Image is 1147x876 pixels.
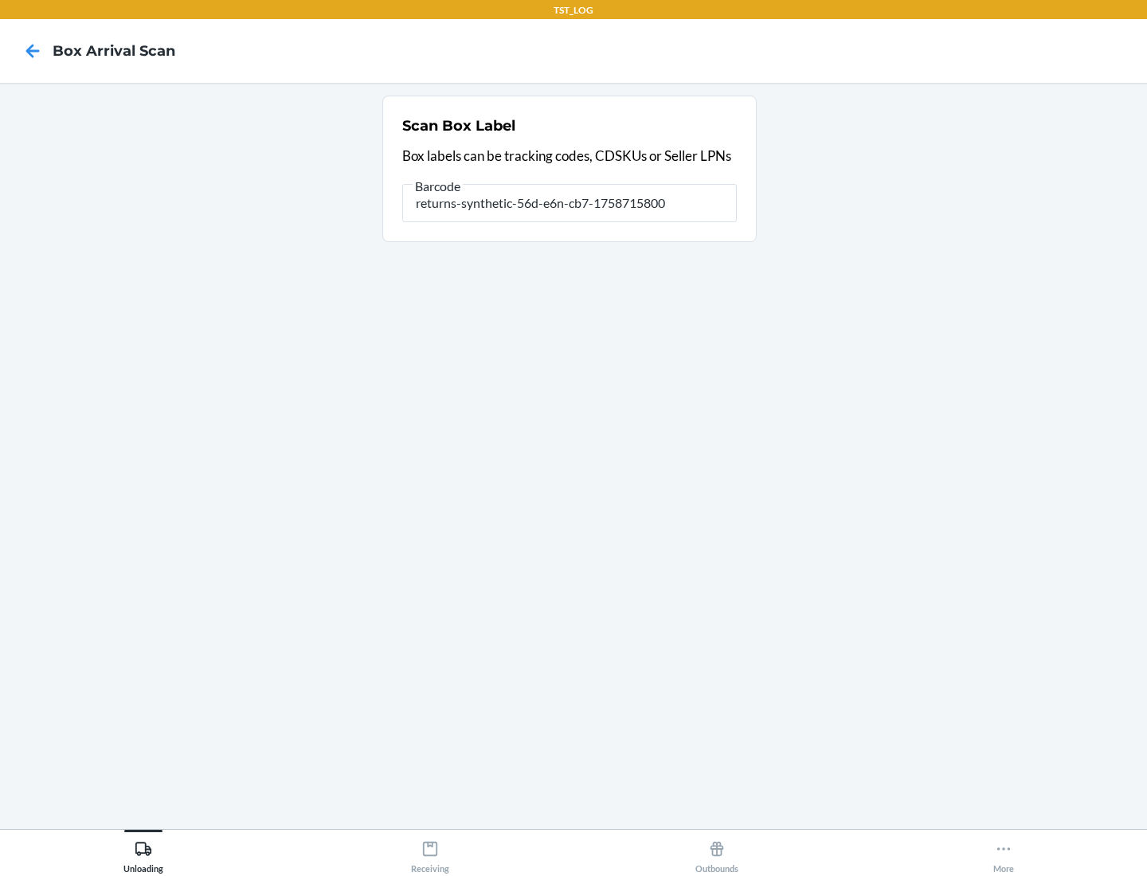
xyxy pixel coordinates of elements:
button: More [860,830,1147,874]
p: Box labels can be tracking codes, CDSKUs or Seller LPNs [402,146,737,166]
div: Outbounds [695,834,738,874]
p: TST_LOG [554,3,593,18]
span: Barcode [413,178,463,194]
div: Unloading [123,834,163,874]
button: Outbounds [573,830,860,874]
input: Barcode [402,184,737,222]
div: More [993,834,1014,874]
div: Receiving [411,834,449,874]
h4: Box Arrival Scan [53,41,175,61]
button: Receiving [287,830,573,874]
h2: Scan Box Label [402,115,515,136]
